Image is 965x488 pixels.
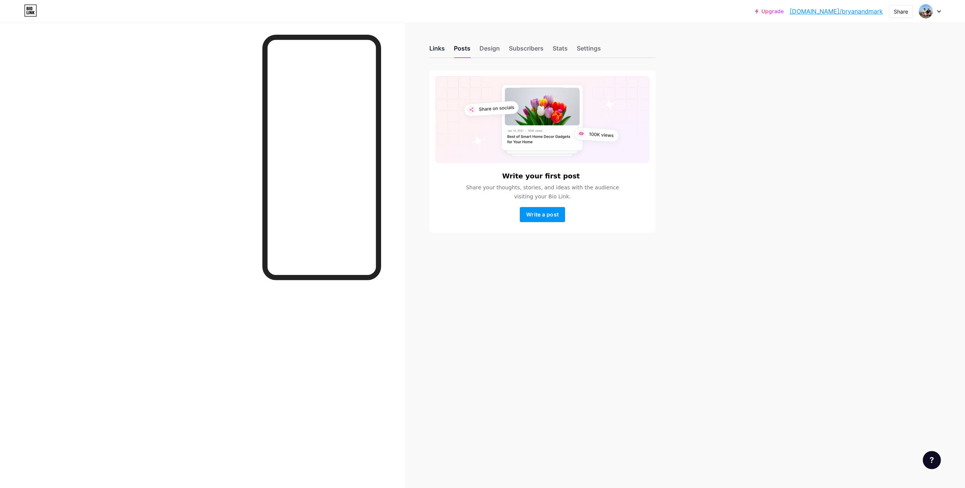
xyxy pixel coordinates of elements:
h6: Write your first post [502,172,580,180]
span: Share your thoughts, stories, and ideas with the audience visiting your Bio Link. [457,183,628,201]
div: Share [894,8,908,15]
a: Upgrade [755,8,784,14]
span: Write a post [526,211,559,218]
img: Bryan-and Mark [919,4,933,18]
a: [DOMAIN_NAME]/bryanandmark [790,7,883,16]
button: Write a post [520,207,565,222]
div: Posts [454,44,470,57]
div: Settings [577,44,601,57]
div: Design [479,44,500,57]
div: Subscribers [509,44,544,57]
div: Stats [553,44,568,57]
div: Links [429,44,445,57]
